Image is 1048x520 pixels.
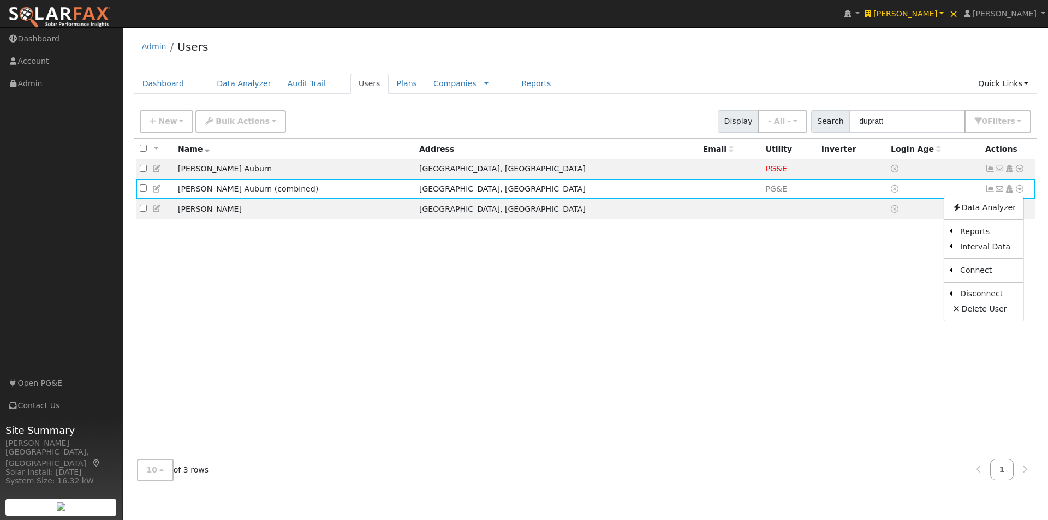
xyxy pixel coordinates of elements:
a: No login access [891,164,901,173]
div: [GEOGRAPHIC_DATA], [GEOGRAPHIC_DATA] [5,446,117,469]
i: No email address [995,165,1005,172]
td: [GEOGRAPHIC_DATA], [GEOGRAPHIC_DATA] [415,199,699,219]
a: Login As [1004,184,1014,193]
span: Email [703,145,734,153]
button: New [140,110,194,133]
span: × [949,7,958,20]
span: CSV [766,184,787,193]
span: Site Summary [5,423,117,438]
img: retrieve [57,502,65,511]
a: No login access [891,205,901,213]
span: 10 [147,465,158,474]
a: Dashboard [134,74,193,94]
span: Bulk Actions [216,117,270,125]
button: - All - [758,110,807,133]
span: [PERSON_NAME] [973,9,1037,18]
a: Show Graph [985,184,995,193]
a: Edit User [152,184,162,193]
span: Name [178,145,210,153]
a: Show Graph [985,164,995,173]
a: Disconnect [952,286,1023,302]
span: [PERSON_NAME] [873,9,937,18]
span: Display [718,110,759,133]
a: Edit User [152,204,162,213]
div: System Size: 16.32 kW [5,475,117,487]
div: Inverter [821,144,883,155]
span: Search [811,110,850,133]
div: Address [419,144,695,155]
a: Quick Links [970,74,1037,94]
span: s [1010,117,1015,125]
button: Bulk Actions [195,110,285,133]
button: 0Filters [964,110,1031,133]
span: New [158,117,177,125]
a: Audit Trail [279,74,334,94]
span: of 3 rows [137,459,209,481]
a: Admin [142,42,166,51]
a: Interval Data [952,239,1023,254]
div: Solar Install: [DATE] [5,467,117,478]
img: SolarFax [8,6,111,29]
div: [PERSON_NAME] [5,438,117,449]
td: [GEOGRAPHIC_DATA], [GEOGRAPHIC_DATA] [415,159,699,180]
td: [PERSON_NAME] Auburn (combined) [174,179,415,199]
a: Connect [952,263,1023,278]
div: Actions [985,144,1031,155]
a: Login As [1004,164,1014,173]
input: Search [849,110,965,133]
i: No email address [995,185,1005,193]
span: Filter [987,117,1015,125]
button: 10 [137,459,174,481]
div: Utility [766,144,814,155]
a: Users [350,74,389,94]
a: No login access [891,184,901,193]
a: Users [177,40,208,53]
td: [GEOGRAPHIC_DATA], [GEOGRAPHIC_DATA] [415,179,699,199]
td: [PERSON_NAME] [174,199,415,219]
a: 1 [990,459,1014,480]
a: Delete User [944,302,1023,317]
a: Edit User [152,164,162,173]
a: Map [92,459,102,468]
span: Utility Production Issue since 08/21/25 [766,164,787,173]
a: Reports [513,74,559,94]
a: Plans [389,74,425,94]
a: Data Analyzer [944,200,1023,216]
a: Reports [952,224,1023,239]
span: Days since last login [891,145,941,153]
td: [PERSON_NAME] Auburn [174,159,415,180]
a: Other actions [1015,183,1025,195]
a: Other actions [1015,163,1025,175]
a: Companies [433,79,477,88]
a: Data Analyzer [209,74,279,94]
